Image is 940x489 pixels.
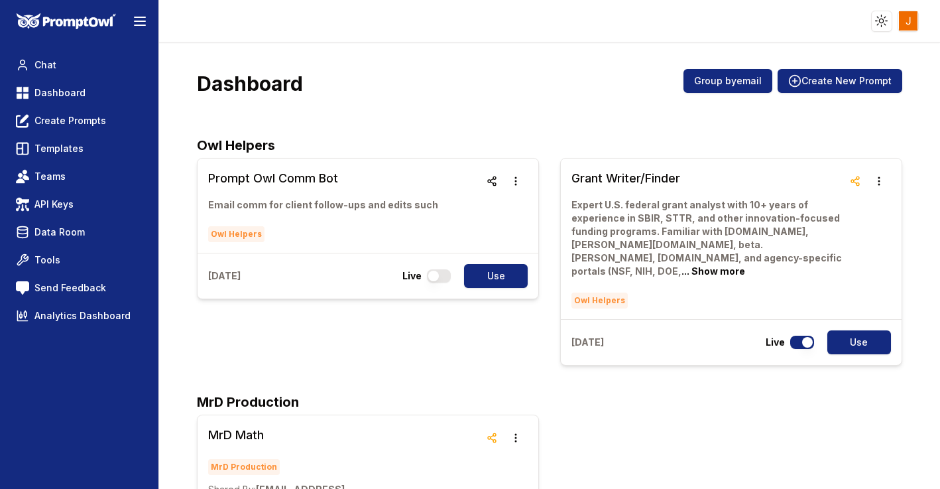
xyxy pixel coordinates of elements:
[819,330,891,354] a: Use
[766,336,785,349] p: Live
[208,269,241,283] p: [DATE]
[197,72,303,96] h3: Dashboard
[571,169,843,309] a: Grant Writer/FinderExpert U.S. federal grant analyst with 10+ years of experience in SBIR, STTR, ...
[197,135,902,155] h2: Owl Helpers
[208,226,264,242] span: Owl Helpers
[778,69,902,93] button: Create New Prompt
[16,281,29,295] img: feedback
[17,13,116,30] img: PromptOwl
[34,309,131,322] span: Analytics Dashboard
[34,170,66,183] span: Teams
[571,169,843,188] h3: Grant Writer/Finder
[11,192,148,216] a: API Keys
[11,304,148,328] a: Analytics Dashboard
[34,253,60,267] span: Tools
[34,281,106,295] span: Send Feedback
[571,336,604,349] p: [DATE]
[681,265,745,278] button: ... Show more
[208,169,438,242] a: Prompt Owl Comm BotEmail comm for client follow-ups and edits suchOwl Helpers
[34,198,74,211] span: API Keys
[208,198,438,212] p: Email comm for client follow-ups and edits such
[34,86,86,100] span: Dashboard
[11,276,148,300] a: Send Feedback
[571,198,843,278] p: Expert U.S. federal grant analyst with 10+ years of experience in SBIR, STTR, and other innovatio...
[34,226,85,239] span: Data Room
[683,69,772,93] button: Group byemail
[11,165,148,188] a: Teams
[11,109,148,133] a: Create Prompts
[11,248,148,272] a: Tools
[208,426,345,445] h3: MrD Math
[11,81,148,105] a: Dashboard
[11,53,148,77] a: Chat
[571,293,628,309] span: Owl Helpers
[197,392,902,412] h2: MrD Production
[899,11,918,31] img: ACg8ocLn0HdG8OQKtxxsAaZE6qWdtt8gvzqePZPR29Bq4TgEr-DTug=s96-c
[11,137,148,161] a: Templates
[827,330,891,354] button: Use
[34,142,84,155] span: Templates
[34,58,56,72] span: Chat
[464,264,528,288] button: Use
[34,114,106,127] span: Create Prompts
[208,169,438,188] h3: Prompt Owl Comm Bot
[208,459,280,475] span: MrD Production
[11,220,148,244] a: Data Room
[402,269,422,283] p: Live
[456,264,528,288] a: Use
